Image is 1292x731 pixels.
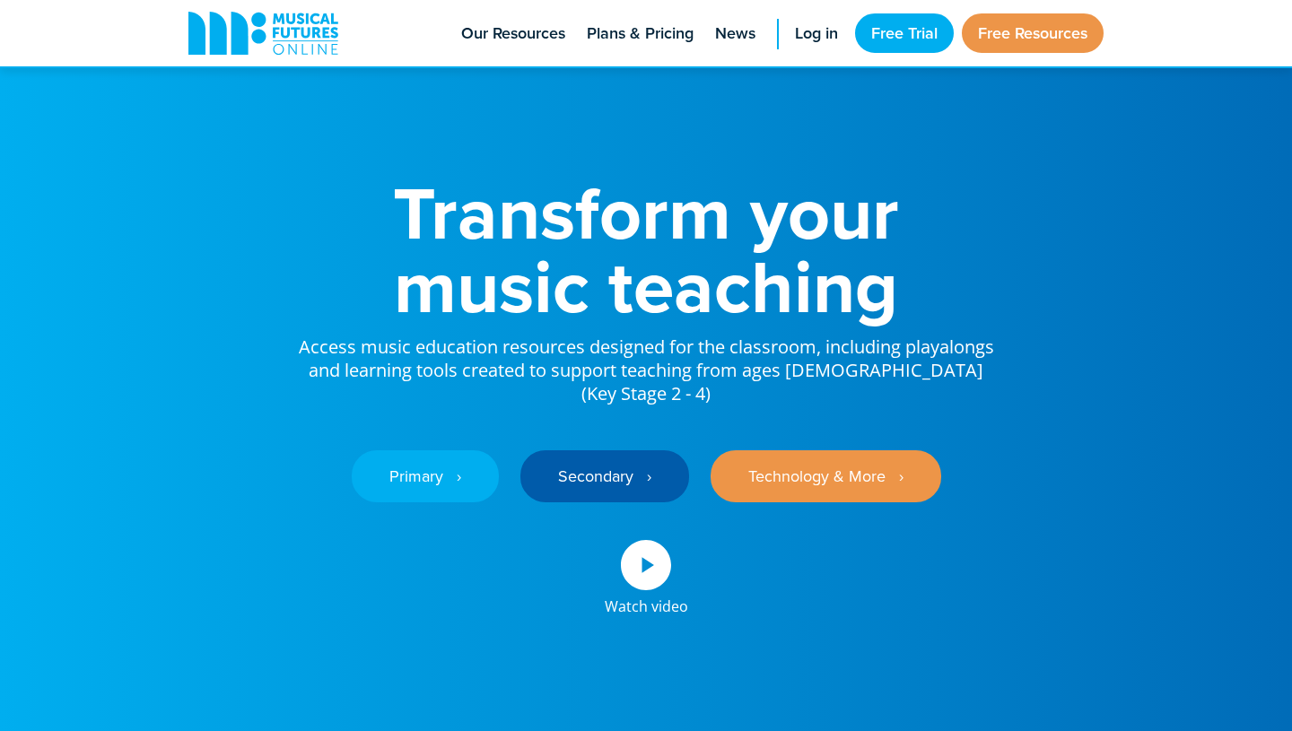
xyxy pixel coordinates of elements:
[296,176,996,323] h1: Transform your music teaching
[962,13,1104,53] a: Free Resources
[461,22,565,46] span: Our Resources
[587,22,694,46] span: Plans & Pricing
[855,13,954,53] a: Free Trial
[715,22,755,46] span: News
[520,450,689,502] a: Secondary ‎‏‏‎ ‎ ›
[711,450,941,502] a: Technology & More ‎‏‏‎ ‎ ›
[352,450,499,502] a: Primary ‎‏‏‎ ‎ ›
[795,22,838,46] span: Log in
[605,590,688,614] div: Watch video
[296,323,996,405] p: Access music education resources designed for the classroom, including playalongs and learning to...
